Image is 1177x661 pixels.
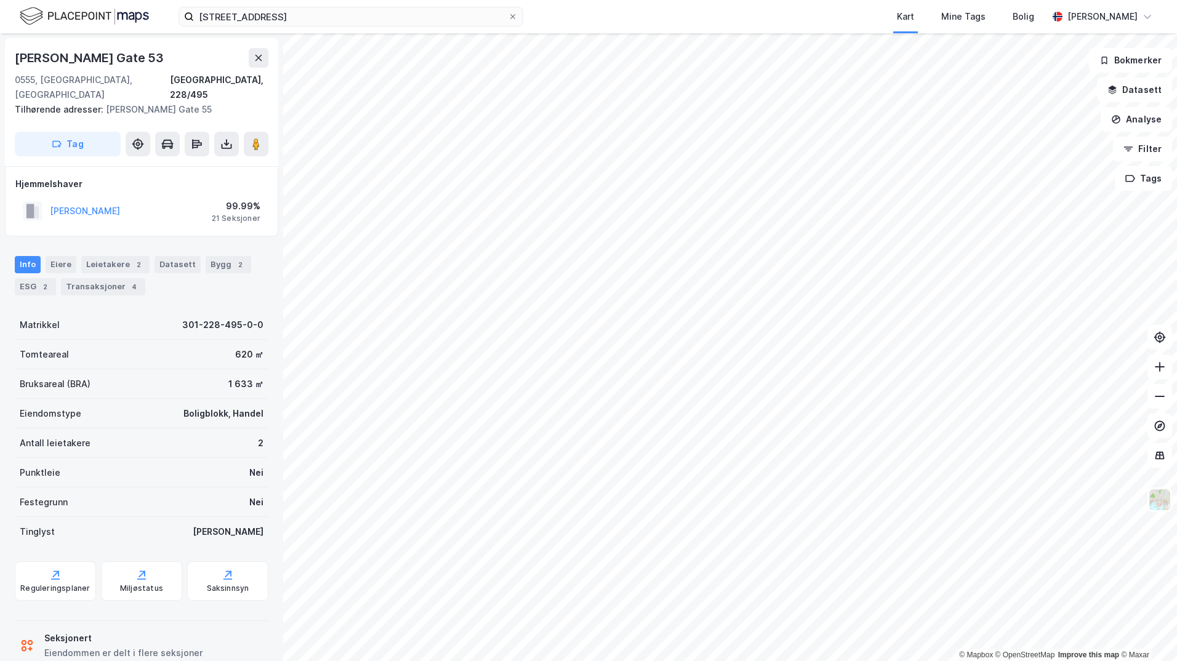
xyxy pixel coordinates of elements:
[120,583,163,593] div: Miljøstatus
[1089,48,1172,73] button: Bokmerker
[81,256,150,273] div: Leietakere
[20,465,60,480] div: Punktleie
[897,9,914,24] div: Kart
[193,524,263,539] div: [PERSON_NAME]
[15,256,41,273] div: Info
[959,651,993,659] a: Mapbox
[228,377,263,391] div: 1 633 ㎡
[20,583,90,593] div: Reguleringsplaner
[995,651,1055,659] a: OpenStreetMap
[1148,488,1171,511] img: Z
[1067,9,1138,24] div: [PERSON_NAME]
[20,318,60,332] div: Matrikkel
[212,199,260,214] div: 99.99%
[46,256,76,273] div: Eiere
[1115,602,1177,661] iframe: Chat Widget
[249,465,263,480] div: Nei
[132,258,145,271] div: 2
[1115,166,1172,191] button: Tags
[170,73,268,102] div: [GEOGRAPHIC_DATA], 228/495
[183,406,263,421] div: Boligblokk, Handel
[155,256,201,273] div: Datasett
[128,281,140,293] div: 4
[20,377,90,391] div: Bruksareal (BRA)
[15,278,56,295] div: ESG
[15,73,170,102] div: 0555, [GEOGRAPHIC_DATA], [GEOGRAPHIC_DATA]
[15,104,106,114] span: Tilhørende adresser:
[1097,78,1172,102] button: Datasett
[15,132,121,156] button: Tag
[1013,9,1034,24] div: Bolig
[20,436,90,451] div: Antall leietakere
[182,318,263,332] div: 301-228-495-0-0
[258,436,263,451] div: 2
[20,524,55,539] div: Tinglyst
[1113,137,1172,161] button: Filter
[235,347,263,362] div: 620 ㎡
[194,7,508,26] input: Søk på adresse, matrikkel, gårdeiere, leietakere eller personer
[234,258,246,271] div: 2
[15,48,166,68] div: [PERSON_NAME] Gate 53
[20,347,69,362] div: Tomteareal
[941,9,986,24] div: Mine Tags
[206,256,251,273] div: Bygg
[1115,602,1177,661] div: Kontrollprogram for chat
[39,281,51,293] div: 2
[61,278,145,295] div: Transaksjoner
[20,495,68,510] div: Festegrunn
[44,646,203,660] div: Eiendommen er delt i flere seksjoner
[249,495,263,510] div: Nei
[20,406,81,421] div: Eiendomstype
[1058,651,1119,659] a: Improve this map
[15,102,259,117] div: [PERSON_NAME] Gate 55
[15,177,268,191] div: Hjemmelshaver
[44,631,203,646] div: Seksjonert
[20,6,149,27] img: logo.f888ab2527a4732fd821a326f86c7f29.svg
[212,214,260,223] div: 21 Seksjoner
[207,583,249,593] div: Saksinnsyn
[1101,107,1172,132] button: Analyse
